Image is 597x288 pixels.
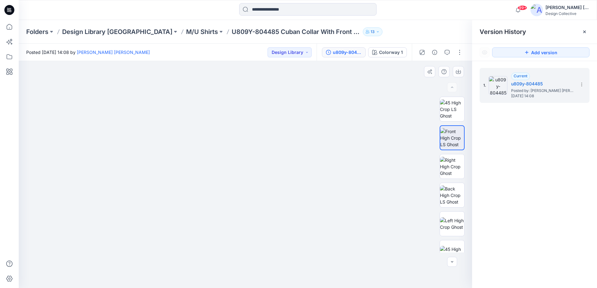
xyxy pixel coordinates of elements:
[26,49,150,55] span: Posted [DATE] 14:08 by
[26,27,48,36] a: Folders
[440,128,464,148] img: Front High Crop LS Ghost
[62,27,172,36] a: Design Library [GEOGRAPHIC_DATA]
[322,47,366,57] button: u809y-804485
[440,217,464,230] img: Left High Crop Ghost
[511,88,574,94] span: Posted by: Carla Nina
[511,94,574,98] span: [DATE] 14:08
[363,27,382,36] button: 13
[545,4,589,11] div: [PERSON_NAME] [PERSON_NAME]
[514,74,527,78] span: Current
[480,28,526,36] span: Version History
[582,29,587,34] button: Close
[492,47,590,57] button: Add version
[232,27,360,36] p: U809Y-804485 Cuban Collar With Front Inverted Pleat
[483,83,486,88] span: 1.
[333,49,362,56] div: u809y-804485
[530,4,543,16] img: avatar
[13,61,478,288] img: eyJhbGciOiJIUzI1NiIsImtpZCI6IjAiLCJzbHQiOiJzZXMiLCJ0eXAiOiJKV1QifQ.eyJkYXRhIjp7InR5cGUiOiJzdG9yYW...
[368,47,407,57] button: Colorway 1
[480,47,490,57] button: Show Hidden Versions
[186,27,218,36] a: M/U Shirts
[511,80,574,88] h5: u809y-804485
[430,47,440,57] button: Details
[440,99,464,119] img: 45 High Crop LS Ghost
[371,28,375,35] p: 13
[518,5,527,10] span: 99+
[545,11,589,16] div: Design Collective
[489,76,507,95] img: u809y-804485
[440,157,464,176] img: Right High Crop Ghost
[440,246,464,259] img: 45 High Crop
[440,185,464,205] img: Back High Crop LS Ghost
[77,50,150,55] a: [PERSON_NAME] [PERSON_NAME]
[379,49,403,56] div: Colorway 1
